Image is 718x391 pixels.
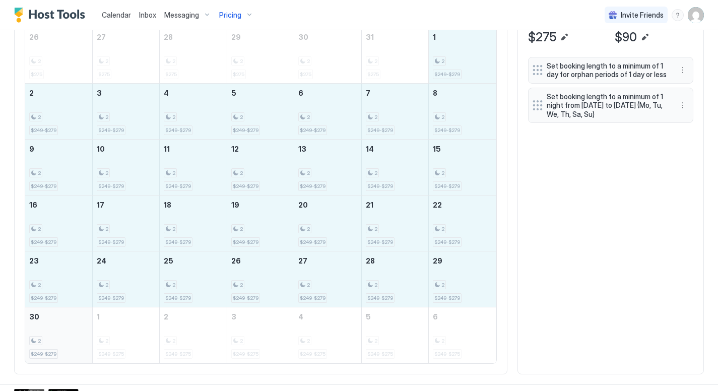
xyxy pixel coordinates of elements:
[29,201,37,209] span: 16
[164,11,199,20] span: Messaging
[25,307,92,363] td: November 30, 2025
[307,282,310,288] span: 2
[433,312,438,321] span: 6
[294,28,361,46] a: October 30, 2025
[160,28,227,84] td: October 28, 2025
[429,251,496,307] td: November 29, 2025
[429,307,496,326] a: December 6, 2025
[434,183,460,189] span: $249-$279
[294,84,361,102] a: November 6, 2025
[25,28,92,46] a: October 26, 2025
[160,307,226,326] a: December 2, 2025
[298,145,306,153] span: 13
[294,307,361,326] a: December 4, 2025
[29,312,39,321] span: 30
[219,11,241,20] span: Pricing
[97,312,100,321] span: 1
[294,251,361,270] a: November 27, 2025
[93,251,159,270] a: November 24, 2025
[160,251,227,307] td: November 25, 2025
[98,295,124,301] span: $249-$279
[366,89,370,97] span: 7
[25,84,92,102] a: November 2, 2025
[25,28,92,84] td: October 26, 2025
[231,89,236,97] span: 5
[227,307,294,326] a: December 3, 2025
[165,239,191,245] span: $249-$279
[227,307,294,363] td: December 3, 2025
[164,89,169,97] span: 4
[300,239,325,245] span: $249-$279
[105,226,108,232] span: 2
[38,170,41,176] span: 2
[10,357,34,381] iframe: Intercom live chat
[240,170,243,176] span: 2
[672,9,684,21] div: menu
[361,251,428,307] td: November 28, 2025
[93,140,159,158] a: November 10, 2025
[298,312,303,321] span: 4
[227,251,294,270] a: November 26, 2025
[92,251,159,307] td: November 24, 2025
[227,139,294,195] td: November 12, 2025
[429,84,496,102] a: November 8, 2025
[362,307,428,326] a: December 5, 2025
[434,295,460,301] span: $249-$279
[307,170,310,176] span: 2
[362,195,428,214] a: November 21, 2025
[361,83,428,139] td: November 7, 2025
[165,183,191,189] span: $249-$279
[366,312,371,321] span: 5
[433,145,441,153] span: 15
[361,139,428,195] td: November 14, 2025
[677,64,689,76] button: More options
[172,226,175,232] span: 2
[92,195,159,251] td: November 17, 2025
[98,127,124,134] span: $249-$279
[621,11,664,20] span: Invite Friends
[429,140,496,158] a: November 15, 2025
[366,33,374,41] span: 31
[92,307,159,363] td: December 1, 2025
[558,31,570,43] button: Edit
[441,226,444,232] span: 2
[434,71,460,78] span: $249-$279
[429,139,496,195] td: November 15, 2025
[31,183,56,189] span: $249-$279
[227,195,294,214] a: November 19, 2025
[361,307,428,363] td: December 5, 2025
[38,114,41,120] span: 2
[29,33,39,41] span: 26
[97,89,102,97] span: 3
[93,195,159,214] a: November 17, 2025
[677,99,689,111] button: More options
[160,195,226,214] a: November 18, 2025
[294,251,361,307] td: November 27, 2025
[25,139,92,195] td: November 9, 2025
[31,295,56,301] span: $249-$279
[31,351,56,357] span: $249-$279
[164,256,173,265] span: 25
[227,251,294,307] td: November 26, 2025
[160,28,226,46] a: October 28, 2025
[97,201,104,209] span: 17
[433,33,436,41] span: 1
[172,114,175,120] span: 2
[139,11,156,19] span: Inbox
[367,183,393,189] span: $249-$279
[367,295,393,301] span: $249-$279
[231,33,241,41] span: 29
[294,140,361,158] a: November 13, 2025
[441,170,444,176] span: 2
[165,127,191,134] span: $249-$279
[227,84,294,102] a: November 5, 2025
[105,282,108,288] span: 2
[367,127,393,134] span: $249-$279
[160,84,226,102] a: November 4, 2025
[298,256,307,265] span: 27
[29,256,39,265] span: 23
[429,251,496,270] a: November 29, 2025
[615,30,637,45] span: $90
[374,170,377,176] span: 2
[227,28,294,46] a: October 29, 2025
